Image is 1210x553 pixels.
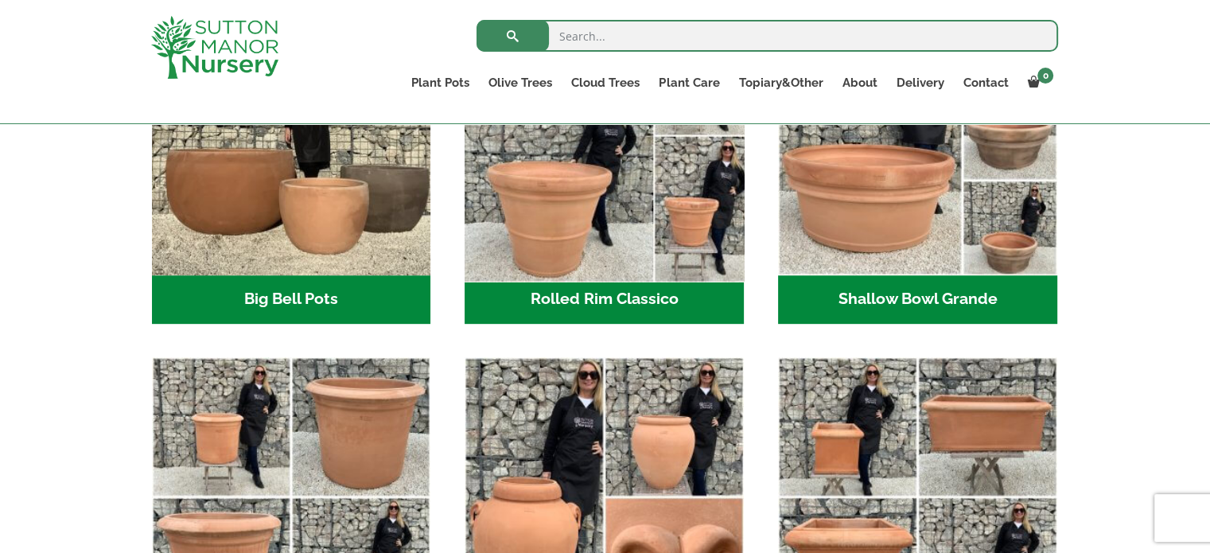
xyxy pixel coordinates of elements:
[953,72,1017,94] a: Contact
[778,275,1057,325] h2: Shallow Bowl Grande
[729,72,832,94] a: Topiary&Other
[886,72,953,94] a: Delivery
[477,20,1058,52] input: Search...
[479,72,562,94] a: Olive Trees
[402,72,479,94] a: Plant Pots
[832,72,886,94] a: About
[465,275,744,325] h2: Rolled Rim Classico
[152,275,431,325] h2: Big Bell Pots
[1037,68,1053,84] span: 0
[562,72,649,94] a: Cloud Trees
[1017,72,1058,94] a: 0
[151,16,278,79] img: logo
[649,72,729,94] a: Plant Care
